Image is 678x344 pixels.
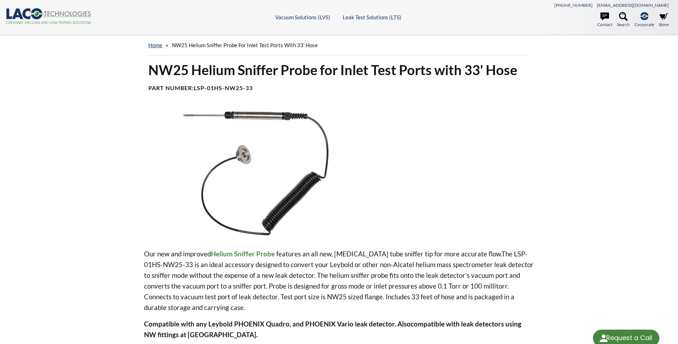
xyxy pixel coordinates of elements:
a: Store [659,12,669,28]
p: Our new and improved features an all new, [MEDICAL_DATA] tube sniffer tip for more accurate flow.... [144,249,534,313]
span: The [501,250,513,258]
b: LSP-01HS-NW25-33 [194,84,253,91]
h4: Part Number: [148,84,529,92]
strong: Compatible with any Leybold PHOENIX Quadro, and PHOENIX Vario leak detector. Also [144,320,521,339]
span: NW25 Helium Sniffer Probe for Inlet Test Ports with 33' Hose [172,42,318,48]
strong: Helium Sniffer Probe [211,250,275,258]
a: Leak Test Solutions (LTS) [343,14,401,20]
div: » [148,35,529,55]
a: Contact [597,12,612,28]
img: Helium Sniffer Probe for Inlet Test Ports with 33 foot hose [144,109,372,237]
h1: NW25 Helium Sniffer Probe for Inlet Test Ports with 33' Hose [148,61,529,79]
span: Corporate [634,21,654,28]
a: home [148,42,162,48]
a: Search [617,12,630,28]
a: [EMAIL_ADDRESS][DOMAIN_NAME] [597,3,669,8]
a: Vacuum Solutions (LVS) [275,14,330,20]
img: round button [598,333,609,344]
a: [PHONE_NUMBER] [554,3,593,8]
